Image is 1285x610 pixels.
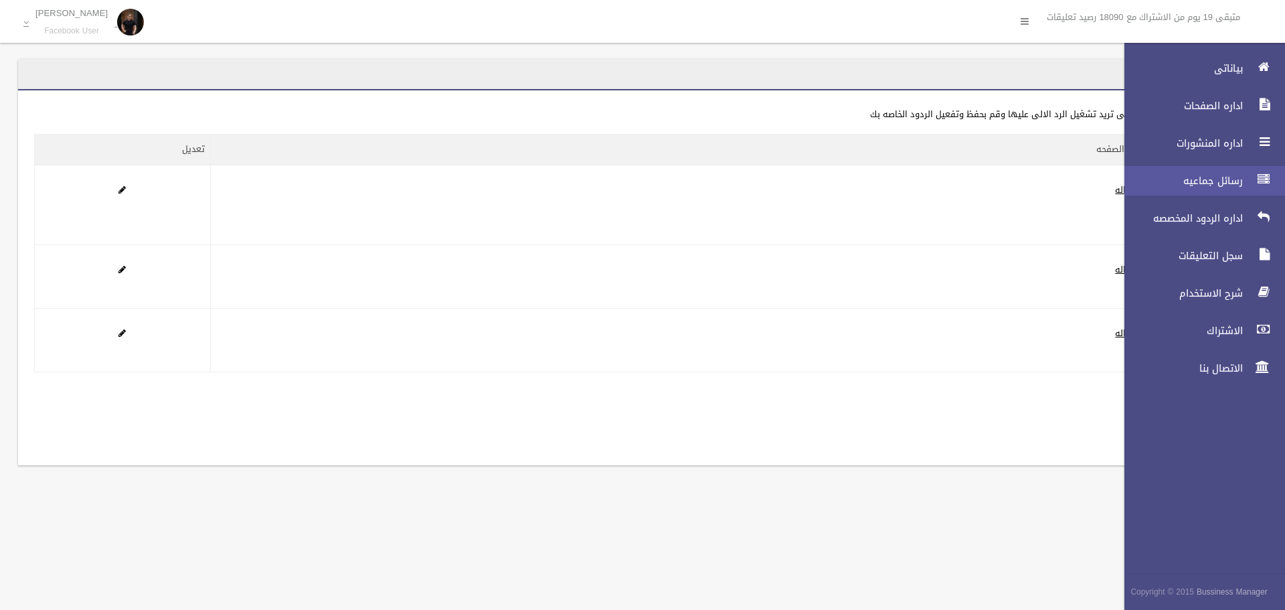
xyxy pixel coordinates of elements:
[1113,99,1247,112] span: اداره الصفحات
[1113,62,1247,75] span: بياناتى
[1113,354,1285,383] a: الاتصال بنا
[210,135,1148,165] th: حاله الصفحه
[1113,204,1285,233] a: اداره الردود المخصصه
[1113,279,1285,308] a: شرح الاستخدام
[1115,181,1136,198] a: فعاله
[35,135,211,165] th: تعديل
[1115,261,1136,278] a: فعاله
[1113,287,1247,300] span: شرح الاستخدام
[1113,212,1247,225] span: اداره الردود المخصصه
[1197,585,1268,599] strong: Bussiness Manager
[118,325,126,341] a: Edit
[1113,241,1285,271] a: سجل التعليقات
[1113,249,1247,262] span: سجل التعليقات
[1113,324,1247,337] span: الاشتراك
[1113,316,1285,346] a: الاشتراك
[35,26,108,36] small: Facebook User
[1113,362,1247,375] span: الاتصال بنا
[1113,166,1285,196] a: رسائل جماعيه
[35,8,108,18] p: [PERSON_NAME]
[1113,54,1285,83] a: بياناتى
[118,261,126,278] a: Edit
[1130,585,1194,599] span: Copyright © 2015
[1113,91,1285,121] a: اداره الصفحات
[1113,137,1247,150] span: اداره المنشورات
[118,181,126,198] a: Edit
[1113,129,1285,158] a: اداره المنشورات
[34,106,1208,123] div: اضغط على الصفحه التى تريد تشغيل الرد الالى عليها وقم بحفظ وتفعيل الردود الخاصه بك
[1115,325,1136,341] a: فعاله
[1113,174,1247,187] span: رسائل جماعيه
